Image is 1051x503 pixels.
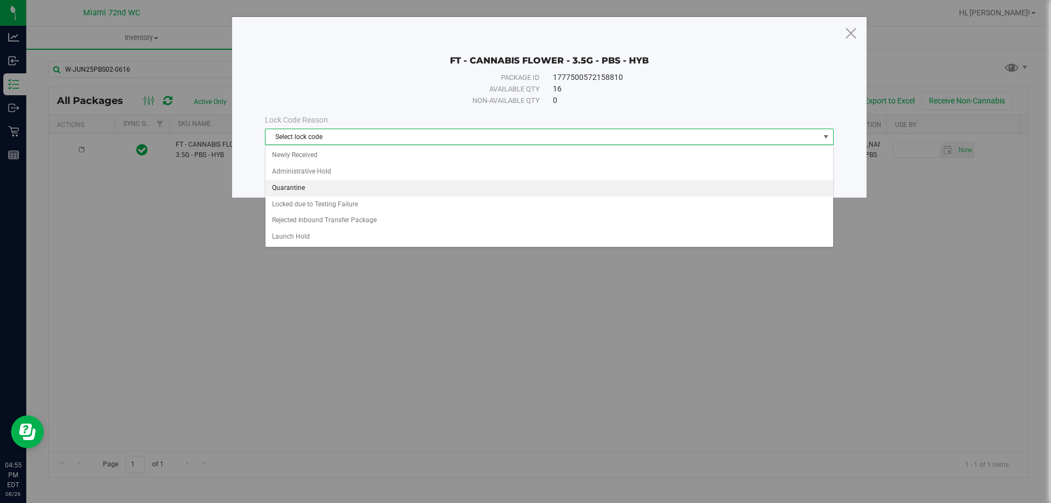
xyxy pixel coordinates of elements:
[553,83,809,95] div: 16
[553,95,809,106] div: 0
[819,129,833,144] span: select
[265,180,833,196] li: Quarantine
[265,147,833,164] li: Newly Received
[265,129,819,144] span: Select lock code
[265,212,833,229] li: Rejected Inbound Transfer Package
[11,415,44,448] iframe: Resource center
[290,95,540,106] div: Non-available qty
[265,115,328,124] span: Lock Code Reason
[265,196,833,213] li: Locked due to Testing Failure
[290,84,540,95] div: Available qty
[265,164,833,180] li: Administrative Hold
[265,229,833,245] li: Launch Hold
[265,39,834,66] div: FT - CANNABIS FLOWER - 3.5G - PBS - HYB
[290,72,540,83] div: Package ID
[553,72,809,83] div: 1777500572158810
